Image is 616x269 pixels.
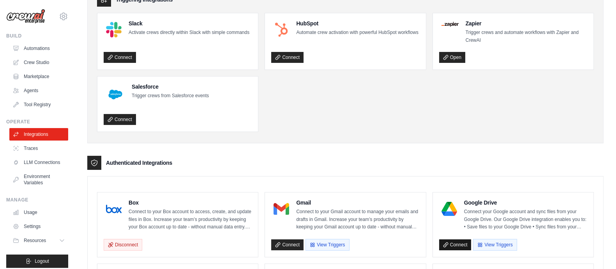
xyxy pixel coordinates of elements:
p: Activate crews directly within Slack with simple commands [129,29,249,37]
h4: HubSpot [296,20,418,27]
a: Crew Studio [9,56,68,69]
h4: Zapier [466,20,587,27]
iframe: Chat Widget [577,232,616,269]
a: Traces [9,142,68,155]
a: Connect [104,114,136,125]
a: LLM Connections [9,156,68,169]
button: Logout [6,255,68,268]
p: Connect to your Box account to access, create, and update files in Box. Increase your team’s prod... [129,208,252,231]
img: Box Logo [106,201,122,217]
h4: Slack [129,20,249,27]
div: Operate [6,119,68,125]
img: Logo [6,9,45,24]
a: Usage [9,206,68,219]
img: Gmail Logo [274,201,289,217]
button: Disconnect [104,239,142,251]
a: Automations [9,42,68,55]
h4: Gmail [296,199,419,207]
p: Trigger crews and automate workflows with Zapier and CrewAI [466,29,587,44]
a: Connect [271,52,304,63]
p: Connect your Google account and sync files from your Google Drive. Our Google Drive integration e... [464,208,587,231]
h4: Google Drive [464,199,587,207]
div: Manage [6,197,68,203]
img: Zapier Logo [441,22,459,27]
a: Open [439,52,465,63]
p: Automate crew activation with powerful HubSpot workflows [296,29,418,37]
a: Tool Registry [9,98,68,111]
p: Connect to your Gmail account to manage your emails and drafts in Gmail. Increase your team’s pro... [296,208,419,231]
a: Connect [439,239,471,250]
a: Marketplace [9,70,68,83]
p: Trigger crews from Salesforce events [132,92,209,100]
img: Slack Logo [106,22,122,37]
h4: Box [129,199,252,207]
img: HubSpot Logo [274,22,289,37]
button: View Triggers [305,239,349,251]
a: Agents [9,84,68,97]
span: Logout [35,258,49,264]
a: Environment Variables [9,170,68,189]
a: Connect [104,52,136,63]
button: Resources [9,234,68,247]
h4: Salesforce [132,83,209,91]
button: View Triggers [473,239,517,251]
img: Salesforce Logo [106,85,125,104]
img: Google Drive Logo [441,201,457,217]
a: Integrations [9,128,68,141]
h3: Authenticated Integrations [106,159,172,167]
div: Build [6,33,68,39]
a: Connect [271,239,304,250]
span: Resources [24,237,46,244]
a: Settings [9,220,68,233]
